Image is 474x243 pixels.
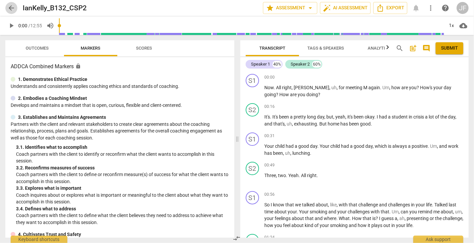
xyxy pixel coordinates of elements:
[295,143,298,149] span: a
[264,104,275,110] span: 00:16
[295,202,302,207] span: we
[433,85,444,90] span: your
[11,63,229,71] h3: ADDCA Combined Markers
[365,114,374,120] span: okay
[305,216,315,221] span: that
[299,209,310,214] span: Your
[435,114,440,120] span: of
[264,121,273,126] span: and
[16,164,229,171] div: 3. 2. Reconfirms measures of success
[18,114,106,121] p: 3. Establishes and Maintains Agreements
[11,102,229,109] p: Develops and maintains a mindset that is open, curious, flexible and client-centered.
[441,4,449,12] span: help
[429,114,435,120] span: lot
[395,216,397,221] span: a
[354,114,365,120] span: been
[18,76,87,83] p: 1. Demonstrates Ethical Practice
[294,121,317,126] span: exhausting
[301,173,307,178] span: All
[462,216,463,221] span: ,
[441,45,458,52] span: Submit
[373,2,407,14] button: Export
[457,2,469,14] button: JF
[405,216,407,221] span: ,
[399,209,401,214] span: ,
[75,63,81,69] span: Assessment is enabled for this document. The competency model is locked and follows the assessmen...
[279,114,290,120] span: been
[328,121,340,126] span: home
[401,85,409,90] span: are
[401,209,409,214] span: can
[16,151,229,164] p: Coach partners with the client to identify or reconfirm what the client wants to accomplish in th...
[282,85,292,90] span: right
[434,202,449,207] span: Talked
[337,85,339,90] span: ,
[432,202,434,207] span: .
[264,192,275,197] span: 00:56
[416,202,426,207] span: your
[379,202,388,207] span: and
[286,173,288,178] span: .
[264,216,275,221] span: your
[274,209,288,214] span: about
[381,216,395,221] span: guess
[448,143,458,149] span: work
[274,223,283,228] span: you
[298,92,306,97] span: you
[379,216,381,221] span: I
[445,20,458,31] div: 1x
[381,209,389,214] span: that
[350,216,352,221] span: .
[246,191,259,204] div: Change speaker
[11,236,67,243] div: Keyboard shortcuts
[264,235,275,240] span: 01:24
[285,121,287,126] span: ,
[449,202,456,207] span: last
[339,85,346,90] span: for
[455,209,462,214] span: Filler word
[320,223,330,228] span: your
[11,83,229,90] p: Understands and consistently applies coaching ethics and standards of coaching.
[389,85,391,90] span: ,
[324,114,326,120] span: ,
[287,121,292,126] span: Filler word
[292,85,294,90] span: ,
[324,216,336,221] span: where
[417,85,420,90] span: ?
[435,216,443,221] span: the
[294,85,329,90] span: [PERSON_NAME]
[302,202,316,207] span: talked
[397,216,399,221] span: ,
[406,223,412,228] span: life
[363,216,372,221] span: that
[453,209,455,214] span: ,
[307,173,317,178] span: right
[388,114,392,120] span: a
[439,2,451,14] a: Help
[375,143,388,149] span: which
[285,150,290,156] span: Filler word
[264,162,275,168] span: 00:49
[323,4,331,12] span: auto_fix_high
[317,143,320,149] span: .
[307,46,344,51] span: Tags & Speakers
[297,209,299,214] span: .
[377,114,379,120] span: I
[379,114,388,120] span: had
[305,223,314,228] span: kind
[81,46,101,51] span: Markers
[388,202,411,207] span: challenges
[317,121,319,126] span: .
[259,46,285,51] span: Transcript
[7,22,15,30] span: play_arrow
[433,209,441,214] span: me
[392,114,409,120] span: student
[340,121,349,126] span: has
[275,143,286,149] span: child
[374,114,377,120] span: .
[459,22,467,30] span: cloud_download
[5,20,17,32] button: Play
[330,223,349,228] span: smoking
[290,92,298,97] span: are
[358,202,379,207] span: challenge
